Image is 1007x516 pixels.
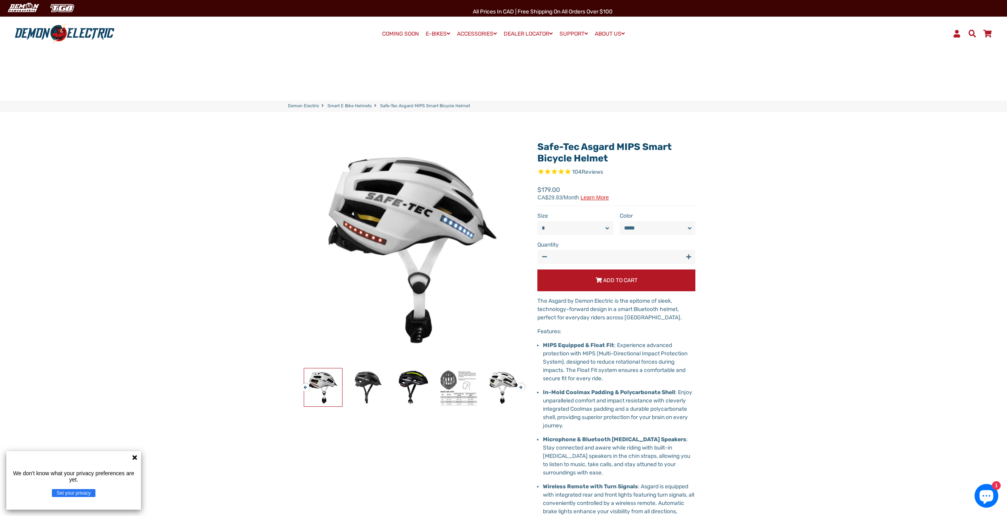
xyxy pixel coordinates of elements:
a: SUPPORT [557,28,591,40]
img: TGB Canada [46,2,78,15]
img: Safe-Tec Asgard MIPS Smart Bicycle Helmet - Demon Electric [485,368,523,406]
span: Rated 4.8 out of 5 stars 104 reviews [537,168,695,177]
img: Demon Electric logo [12,23,117,44]
label: Color [620,212,696,220]
span: $179.00 [537,185,609,200]
a: Demon Electric [288,103,319,110]
span: Safe-Tec Asgard MIPS Smart Bicycle Helmet [380,103,470,110]
button: Previous [301,379,306,389]
label: Quantity [537,241,695,249]
img: Safe-Tec Asgard MIPS Smart Bicycle Helmet - Demon Electric [304,368,342,406]
p: The Asgard by Demon Electric is the epitome of sleek, technology-forward design in a smart Blueto... [537,297,695,322]
strong: MIPS Equipped & Float Fit [543,342,614,349]
span: All Prices in CAD | Free shipping on all orders over $100 [473,8,613,15]
strong: Wireless Remote with Turn Signals [543,483,638,490]
p: : Experience advanced protection with MIPS (Multi-Directional Impact Protection System), designed... [543,341,695,383]
a: COMING SOON [379,28,422,40]
img: Safe-Tec Asgard MIPS Smart Bicycle Helmet - Demon Electric [349,368,387,406]
p: : Stay connected and aware while riding with built-in [MEDICAL_DATA] speakers in the chin straps,... [543,435,695,477]
input: quantity [537,250,695,264]
span: Add to Cart [603,277,638,284]
inbox-online-store-chat: Shopify online store chat [972,484,1001,510]
p: We don't know what your privacy preferences are yet. [10,470,138,483]
img: Safe-Tec Asgard MIPS Smart Bicycle Helmet - Demon Electric [394,368,432,406]
img: Safe-Tec Asgard MIPS Smart Bicycle Helmet - Demon Electric [440,368,478,406]
label: Size [537,212,613,220]
p: Features: [537,327,695,336]
button: Set your privacy [52,489,95,497]
button: Next [517,379,522,389]
strong: Microphone & Bluetooth [MEDICAL_DATA] Speakers [543,436,686,443]
img: Demon Electric [4,2,42,15]
a: ABOUT US [592,28,628,40]
a: Smart E Bike Helmets [327,103,372,110]
a: DEALER LOCATOR [501,28,556,40]
a: ACCESSORIES [454,28,500,40]
span: 104 reviews [572,169,603,176]
button: Increase item quantity by one [681,250,695,264]
button: Reduce item quantity by one [537,250,551,264]
a: E-BIKES [423,28,453,40]
a: Safe-Tec Asgard MIPS Smart Bicycle Helmet [537,141,672,164]
button: Add to Cart [537,269,695,291]
span: Reviews [582,169,603,176]
strong: In-Mold Coolmax Padding & Polycarbonate Shell [543,389,675,396]
p: : Enjoy unparalleled comfort and impact resistance with cleverly integrated Coolmax padding and a... [543,388,695,430]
